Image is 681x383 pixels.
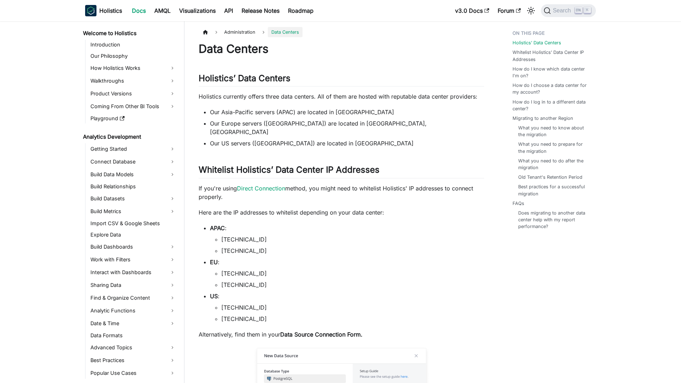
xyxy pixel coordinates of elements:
span: Data Centers [268,27,303,37]
strong: EU [210,259,218,266]
h2: Whitelist Holistics’ Data Center IP Addresses [199,165,484,178]
button: Search (Ctrl+K) [541,4,596,17]
a: Build Relationships [88,182,178,191]
p: If you're using method, you might need to whitelist Holistics' IP addresses to connect properly. [199,184,484,201]
kbd: K [584,7,591,13]
a: Holistics’ Data Centers [513,39,561,46]
a: FAQs [513,200,524,207]
a: Build Datasets [88,193,178,204]
h1: Data Centers [199,42,484,56]
a: Build Dashboards [88,241,178,252]
li: Our Europe servers ([GEOGRAPHIC_DATA]) are located in [GEOGRAPHIC_DATA], [GEOGRAPHIC_DATA] [210,119,484,136]
a: Advanced Topics [88,342,178,353]
a: Import CSV & Google Sheets [88,218,178,228]
li: : [210,224,484,255]
a: Forum [493,5,525,16]
a: Introduction [88,40,178,50]
span: Administration [221,27,259,37]
li: [TECHNICAL_ID] [221,303,484,312]
li: [TECHNICAL_ID] [221,246,484,255]
a: Explore Data [88,230,178,240]
strong: APAC [210,224,225,232]
a: How do I know which data center I'm on? [513,66,592,79]
li: : [210,292,484,323]
span: Search [551,7,575,14]
a: Popular Use Cases [88,367,178,379]
a: Roadmap [284,5,318,16]
a: Release Notes [237,5,284,16]
a: Best practices for a successful migration [518,183,589,197]
li: Our US servers ([GEOGRAPHIC_DATA]) are located in [GEOGRAPHIC_DATA] [210,139,484,148]
a: Interact with Dashboards [88,267,178,278]
li: [TECHNICAL_ID] [221,315,484,323]
a: Product Versions [88,88,178,99]
a: AMQL [150,5,175,16]
a: Work with Filters [88,254,178,265]
a: Direct Connection [237,185,285,192]
li: [TECHNICAL_ID] [221,281,484,289]
a: Build Metrics [88,206,178,217]
a: Does migrating to another data center help with my report performance? [518,210,589,230]
a: Data Formats [88,331,178,340]
li: [TECHNICAL_ID] [221,235,484,244]
p: Here are the IP addresses to whitelist depending on your data center: [199,208,484,217]
li: : [210,258,484,289]
img: Holistics [85,5,96,16]
a: v3.0 Docs [451,5,493,16]
a: Docs [128,5,150,16]
a: What you need to know about the migration [518,124,589,138]
a: What you need to do after the migration [518,157,589,171]
a: Whitelist Holistics’ Data Center IP Addresses [513,49,592,62]
a: Playground [88,113,178,123]
a: How do I choose a data center for my account? [513,82,592,95]
a: Connect Database [88,156,178,167]
h2: Holistics’ Data Centers [199,73,484,87]
a: How do I log in to a different data center? [513,99,592,112]
li: [TECHNICAL_ID] [221,269,484,278]
a: HolisticsHolistics [85,5,122,16]
b: Holistics [99,6,122,15]
a: API [220,5,237,16]
a: Our Philosophy [88,51,178,61]
a: Walkthroughs [88,75,178,87]
p: Holistics currently offers three data centers. All of them are hosted with reputable data center ... [199,92,484,101]
nav: Docs sidebar [78,21,184,383]
a: Date & Time [88,318,178,329]
a: Find & Organize Content [88,292,178,304]
p: Alternatively, find them in your [199,330,484,339]
a: Analytic Functions [88,305,178,316]
a: Migrating to another Region [513,115,573,122]
a: Visualizations [175,5,220,16]
strong: Data Source Connection Form. [280,331,362,338]
a: How Holistics Works [88,62,178,74]
a: Analytics Development [81,132,178,142]
nav: Breadcrumbs [199,27,484,37]
button: Switch between dark and light mode (currently light mode) [525,5,537,16]
a: Build Data Models [88,169,178,180]
a: Home page [199,27,212,37]
a: Best Practices [88,355,178,366]
a: What you need to prepare for the migration [518,141,589,154]
li: Our Asia-Pacific servers (APAC) are located in [GEOGRAPHIC_DATA] [210,108,484,116]
a: Welcome to Holistics [81,28,178,38]
a: Coming From Other BI Tools [88,101,178,112]
strong: US [210,293,218,300]
a: Sharing Data [88,279,178,291]
a: Old Tenant's Retention Period [518,174,582,181]
a: Getting Started [88,143,178,155]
